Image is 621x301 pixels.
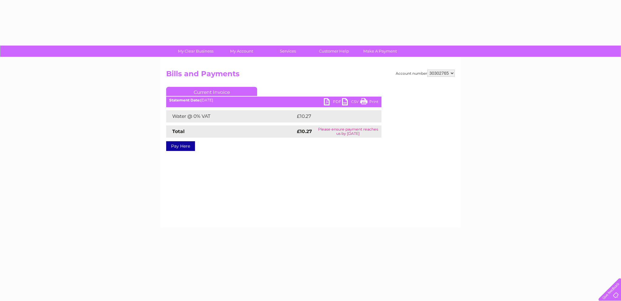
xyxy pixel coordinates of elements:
[166,70,455,81] h2: Bills and Payments
[295,110,369,122] td: £10.27
[315,125,381,138] td: Please ensure payment reaches us by [DATE]
[324,98,342,107] a: PDF
[171,46,221,57] a: My Clear Business
[355,46,405,57] a: Make A Payment
[166,98,381,102] div: [DATE]
[263,46,313,57] a: Services
[297,128,312,134] strong: £10.27
[396,70,455,77] div: Account number
[342,98,360,107] a: CSV
[309,46,359,57] a: Customer Help
[166,110,295,122] td: Water @ 0% VAT
[166,87,257,96] a: Current Invoice
[166,141,195,151] a: Pay Here
[172,128,185,134] strong: Total
[360,98,378,107] a: Print
[169,98,200,102] b: Statement Date:
[217,46,267,57] a: My Account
